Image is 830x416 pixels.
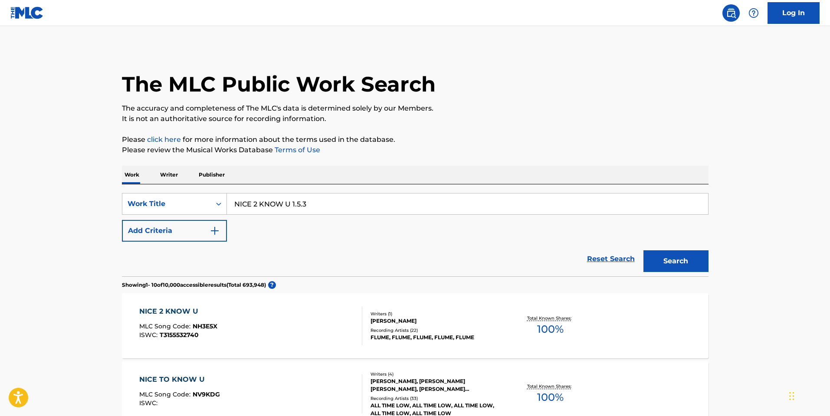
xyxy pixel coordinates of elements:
img: help [748,8,759,18]
span: ISWC : [139,331,160,339]
a: Log In [768,2,820,24]
div: Writers ( 1 ) [371,311,502,317]
div: Recording Artists ( 22 ) [371,327,502,334]
div: FLUME, FLUME, FLUME, FLUME, FLUME [371,334,502,341]
a: Public Search [722,4,740,22]
a: click here [147,135,181,144]
img: search [726,8,736,18]
div: NICE 2 KNOW U [139,306,217,317]
span: MLC Song Code : [139,390,193,398]
p: The accuracy and completeness of The MLC's data is determined solely by our Members. [122,103,709,114]
span: NH3E5X [193,322,217,330]
span: T3155532740 [160,331,199,339]
div: Work Title [128,199,206,209]
p: Showing 1 - 10 of 10,000 accessible results (Total 693,948 ) [122,281,266,289]
span: ISWC : [139,399,160,407]
p: Please for more information about the terms used in the database. [122,134,709,145]
div: NICE TO KNOW U [139,374,220,385]
p: Work [122,166,142,184]
iframe: Chat Widget [787,374,830,416]
div: [PERSON_NAME] [371,317,502,325]
p: Please review the Musical Works Database [122,145,709,155]
h1: The MLC Public Work Search [122,71,436,97]
div: Drag [789,383,794,409]
span: ? [268,281,276,289]
a: Reset Search [583,249,639,269]
p: It is not an authoritative source for recording information. [122,114,709,124]
button: Search [643,250,709,272]
div: Recording Artists ( 33 ) [371,395,502,402]
span: MLC Song Code : [139,322,193,330]
p: Writer [157,166,180,184]
p: Total Known Shares: [527,315,574,321]
button: Add Criteria [122,220,227,242]
a: Terms of Use [273,146,320,154]
div: Writers ( 4 ) [371,371,502,377]
img: MLC Logo [10,7,44,19]
span: NV9KDG [193,390,220,398]
p: Publisher [196,166,227,184]
form: Search Form [122,193,709,276]
div: Help [745,4,762,22]
p: Total Known Shares: [527,383,574,390]
span: 100 % [537,390,564,405]
img: 9d2ae6d4665cec9f34b9.svg [210,226,220,236]
a: NICE 2 KNOW UMLC Song Code:NH3E5XISWC:T3155532740Writers (1)[PERSON_NAME]Recording Artists (22)FL... [122,293,709,358]
span: 100 % [537,321,564,337]
div: [PERSON_NAME], [PERSON_NAME] [PERSON_NAME], [PERSON_NAME] [PERSON_NAME] [371,377,502,393]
